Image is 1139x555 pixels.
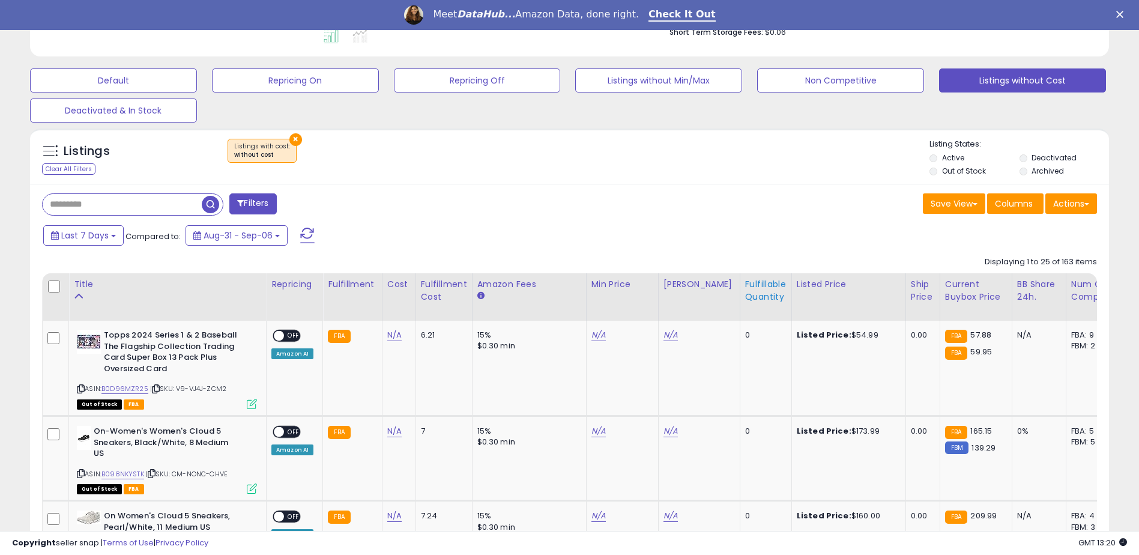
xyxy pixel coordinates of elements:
[1071,511,1111,521] div: FBA: 4
[289,133,302,146] button: ×
[94,426,240,462] b: On-Women's Women's Cloud 5 Sneakers, Black/White, 8 Medium US
[284,331,303,341] span: OFF
[1032,166,1064,176] label: Archived
[995,198,1033,210] span: Columns
[945,426,967,439] small: FBA
[797,278,901,291] div: Listed Price
[1017,278,1061,303] div: BB Share 24h.
[477,511,577,521] div: 15%
[186,225,288,246] button: Aug-31 - Sep-06
[970,425,992,437] span: 165.15
[1071,341,1111,351] div: FBM: 2
[124,484,144,494] span: FBA
[12,537,56,548] strong: Copyright
[985,256,1097,268] div: Displaying 1 to 25 of 163 items
[1017,426,1057,437] div: 0%
[404,5,423,25] img: Profile image for Georgie
[1078,537,1127,548] span: 2025-09-14 13:20 GMT
[575,68,742,92] button: Listings without Min/Max
[1071,278,1115,303] div: Num of Comp.
[945,330,967,343] small: FBA
[104,330,250,377] b: Topps 2024 Series 1 & 2 Baseball The Flagship Collection Trading Card Super Box 13 Pack Plus Over...
[1032,153,1077,163] label: Deactivated
[945,441,968,454] small: FBM
[663,510,678,522] a: N/A
[150,384,226,393] span: | SKU: V9-VJ4J-ZCM2
[591,510,606,522] a: N/A
[421,278,467,303] div: Fulfillment Cost
[923,193,985,214] button: Save View
[204,229,273,241] span: Aug-31 - Sep-06
[212,68,379,92] button: Repricing On
[945,278,1007,303] div: Current Buybox Price
[942,153,964,163] label: Active
[74,278,261,291] div: Title
[970,329,991,341] span: 57.88
[12,538,208,549] div: seller snap | |
[1116,11,1128,18] div: Close
[1071,437,1111,447] div: FBM: 5
[234,142,290,160] span: Listings with cost :
[103,537,154,548] a: Terms of Use
[77,484,122,494] span: All listings that are currently out of stock and unavailable for purchase on Amazon
[945,511,967,524] small: FBA
[77,399,122,410] span: All listings that are currently out of stock and unavailable for purchase on Amazon
[1017,330,1057,341] div: N/A
[745,278,787,303] div: Fulfillable Quantity
[421,330,463,341] div: 6.21
[271,348,313,359] div: Amazon AI
[591,425,606,437] a: N/A
[1071,426,1111,437] div: FBA: 5
[745,426,782,437] div: 0
[757,68,924,92] button: Non Competitive
[284,512,303,522] span: OFF
[387,510,402,522] a: N/A
[477,437,577,447] div: $0.30 min
[911,330,931,341] div: 0.00
[104,511,250,536] b: On Women's Cloud 5 Sneakers, Pearl/White, 11 Medium US
[797,329,851,341] b: Listed Price:
[156,537,208,548] a: Privacy Policy
[421,511,463,521] div: 7.24
[124,399,144,410] span: FBA
[42,163,95,175] div: Clear All Filters
[663,278,735,291] div: [PERSON_NAME]
[745,511,782,521] div: 0
[271,444,313,455] div: Amazon AI
[387,329,402,341] a: N/A
[30,99,197,123] button: Deactivated & In Stock
[328,511,350,524] small: FBA
[911,511,931,521] div: 0.00
[591,329,606,341] a: N/A
[929,139,1109,150] p: Listing States:
[797,511,896,521] div: $160.00
[328,426,350,439] small: FBA
[477,341,577,351] div: $0.30 min
[433,8,639,20] div: Meet Amazon Data, done right.
[797,426,896,437] div: $173.99
[911,426,931,437] div: 0.00
[77,511,101,524] img: 41hQaj981BL._SL40_.jpg
[745,330,782,341] div: 0
[101,469,144,479] a: B098NKYSTK
[146,469,228,479] span: | SKU: CM-NONC-CHVE
[477,291,485,302] small: Amazon Fees.
[229,193,276,214] button: Filters
[477,330,577,341] div: 15%
[970,510,997,521] span: 209.99
[663,425,678,437] a: N/A
[911,278,935,303] div: Ship Price
[663,329,678,341] a: N/A
[945,347,967,360] small: FBA
[942,166,986,176] label: Out of Stock
[797,425,851,437] b: Listed Price:
[387,425,402,437] a: N/A
[970,346,992,357] span: 59.95
[1071,330,1111,341] div: FBA: 9
[234,151,290,159] div: without cost
[77,426,257,493] div: ASIN:
[797,330,896,341] div: $54.99
[101,384,148,394] a: B0D96MZR25
[971,442,995,453] span: 139.29
[765,26,786,38] span: $0.06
